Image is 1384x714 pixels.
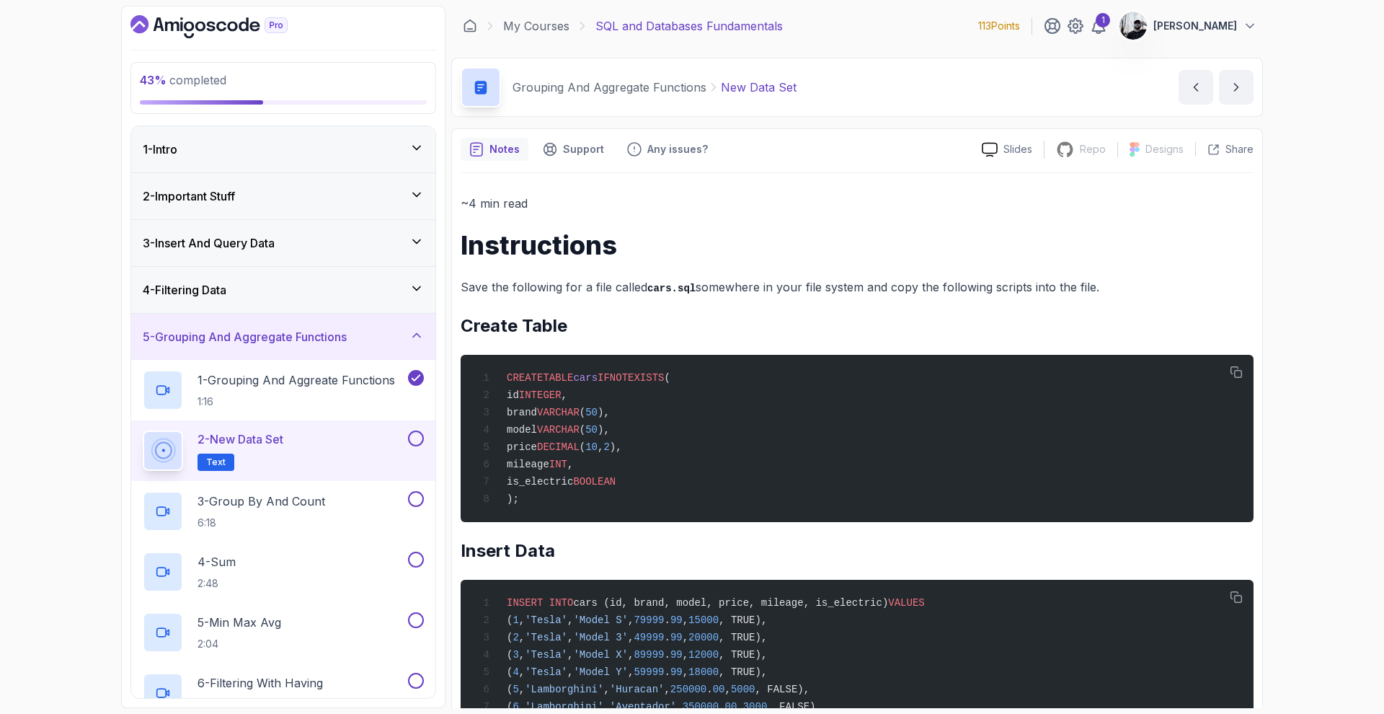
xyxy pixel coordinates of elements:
[525,701,603,713] span: 'Lamborghini'
[525,632,567,643] span: 'Tesla'
[507,632,513,643] span: (
[1225,142,1254,157] p: Share
[725,684,731,695] span: ,
[537,441,580,453] span: DECIMAL
[573,476,616,488] span: BOOLEAN
[567,649,573,661] span: ,
[573,666,628,678] span: 'Model Y'
[647,142,708,157] p: Any issues?
[513,79,706,96] p: Grouping And Aggregate Functions
[664,684,670,695] span: ,
[585,407,598,418] span: 50
[461,193,1254,213] p: ~4 min read
[573,614,628,626] span: 'Model S'
[664,666,670,678] span: .
[580,424,585,436] span: (
[719,614,767,626] span: , TRUE),
[610,684,665,695] span: 'Huracan'
[598,424,610,436] span: ),
[143,141,177,158] h3: 1 - Intro
[507,649,513,661] span: (
[664,632,670,643] span: .
[198,553,236,570] p: 4 - Sum
[618,138,717,161] button: Feedback button
[719,666,767,678] span: , TRUE),
[130,15,321,38] a: Dashboard
[562,389,567,401] span: ,
[628,632,634,643] span: ,
[713,684,725,695] span: 00
[507,372,543,384] span: CREATE
[610,701,676,713] span: 'Aventador'
[598,372,610,384] span: IF
[143,188,235,205] h3: 2 - Important Stuff
[513,666,518,678] span: 4
[507,407,537,418] span: brand
[731,684,755,695] span: 5000
[573,372,598,384] span: cars
[670,614,683,626] span: 99
[513,632,518,643] span: 2
[683,614,688,626] span: ,
[143,673,424,713] button: 6-Filtering With Having6:11
[537,407,580,418] span: VARCHAR
[683,632,688,643] span: ,
[688,666,719,678] span: 18000
[737,701,742,713] span: ,
[1080,142,1106,157] p: Repo
[567,666,573,678] span: ,
[461,138,528,161] button: notes button
[198,431,283,448] p: 2 - New Data Set
[507,441,537,453] span: price
[628,614,634,626] span: ,
[755,684,810,695] span: , FALSE),
[503,17,569,35] a: My Courses
[131,126,435,172] button: 1-Intro
[628,649,634,661] span: ,
[507,666,513,678] span: (
[563,142,604,157] p: Support
[688,614,719,626] span: 15000
[683,701,719,713] span: 350000
[143,491,424,532] button: 3-Group By And Count6:18
[719,632,767,643] span: , TRUE),
[461,314,1254,338] h2: Create Table
[719,649,767,661] span: , TRUE),
[140,73,226,87] span: completed
[719,701,724,713] span: .
[131,314,435,360] button: 5-Grouping And Aggregate Functions
[610,372,628,384] span: NOT
[683,649,688,661] span: ,
[143,431,424,471] button: 2-New Data SetText
[670,684,706,695] span: 250000
[580,407,585,418] span: (
[507,597,573,609] span: INSERT INTO
[198,516,325,530] p: 6:18
[206,457,226,468] span: Text
[628,372,664,384] span: EXISTS
[767,701,822,713] span: , FALSE),
[595,17,783,35] p: SQL and Databases Fundamentals
[664,614,670,626] span: .
[461,277,1254,298] p: Save the following for a file called somewhere in your file system and copy the following scripts...
[513,649,518,661] span: 3
[461,231,1254,260] h1: Instructions
[1119,12,1257,40] button: user profile image[PERSON_NAME]
[549,459,567,470] span: INT
[724,701,737,713] span: 00
[507,493,519,505] span: );
[567,632,573,643] span: ,
[664,372,670,384] span: (
[1090,17,1107,35] a: 1
[525,649,567,661] span: 'Tesla'
[198,371,395,389] p: 1 - Grouping And Aggreate Functions
[888,597,924,609] span: VALUES
[140,73,167,87] span: 43 %
[978,19,1020,33] p: 113 Points
[143,612,424,653] button: 5-Min Max Avg2:04
[1119,12,1147,40] img: user profile image
[507,701,513,713] span: (
[519,389,562,401] span: INTEGER
[610,441,622,453] span: ),
[198,576,236,591] p: 2:48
